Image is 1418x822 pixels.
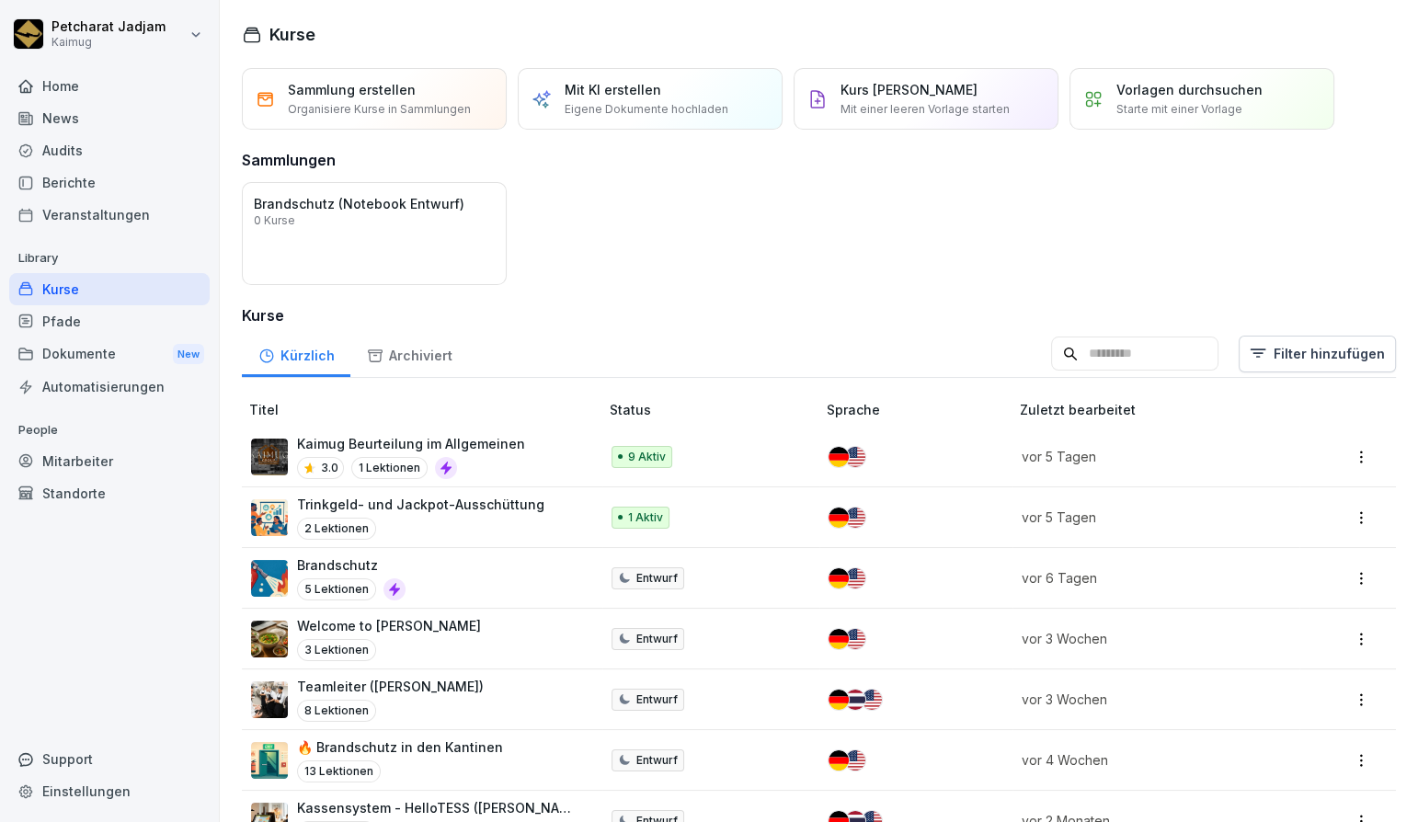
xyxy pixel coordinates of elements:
p: 2 Lektionen [297,518,376,540]
p: Trinkgeld- und Jackpot-Ausschüttung [297,495,544,514]
img: de.svg [829,568,849,588]
img: us.svg [845,750,865,771]
p: vor 3 Wochen [1022,629,1277,648]
img: us.svg [845,508,865,528]
a: Home [9,70,210,102]
p: Organisiere Kurse in Sammlungen [288,101,471,118]
p: vor 5 Tagen [1022,508,1277,527]
a: Kurse [9,273,210,305]
p: People [9,416,210,445]
p: Library [9,244,210,273]
h3: Kurse [242,304,1396,326]
p: 🔥 Brandschutz in den Kantinen [297,737,503,757]
img: us.svg [845,629,865,649]
img: pytyph5pk76tu4q1kwztnixg.png [251,681,288,718]
p: Entwurf [636,691,678,708]
button: Filter hinzufügen [1239,336,1396,372]
p: 5 Lektionen [297,578,376,600]
div: New [173,344,204,365]
img: de.svg [829,447,849,467]
p: Starte mit einer Vorlage [1116,101,1242,118]
img: us.svg [845,568,865,588]
p: vor 4 Wochen [1022,750,1277,770]
p: Kassensystem - HelloTESS ([PERSON_NAME]) [297,798,580,817]
img: nu7qc8ifpiqoep3oh7gb21uj.png [251,742,288,779]
p: Kaimug Beurteilung im Allgemeinen [297,434,525,453]
p: 1 Aktiv [628,509,663,526]
a: Berichte [9,166,210,199]
p: Status [610,400,819,419]
img: us.svg [862,690,882,710]
p: Zuletzt bearbeitet [1020,400,1299,419]
p: Titel [249,400,602,419]
p: Petcharat Jadjam [51,19,166,35]
h1: Kurse [269,22,315,47]
a: Archiviert [350,330,468,377]
p: 8 Lektionen [297,700,376,722]
div: Dokumente [9,337,210,371]
a: Audits [9,134,210,166]
img: th.svg [845,690,865,710]
p: 3.0 [321,460,338,476]
a: Kürzlich [242,330,350,377]
a: Veranstaltungen [9,199,210,231]
a: News [9,102,210,134]
img: kcbrm6dpgkna49ar91ez3gqo.png [251,621,288,657]
a: Standorte [9,477,210,509]
p: Brandschutz (Notebook Entwurf) [254,194,495,213]
a: Mitarbeiter [9,445,210,477]
img: xwbqhqr6wm48ihrmnx4a5gd7.png [251,499,288,536]
h3: Sammlungen [242,149,336,171]
p: Vorlagen durchsuchen [1116,80,1263,99]
img: de.svg [829,629,849,649]
p: Mit einer leeren Vorlage starten [841,101,1010,118]
p: Entwurf [636,570,678,587]
p: 1 Lektionen [351,457,428,479]
p: Entwurf [636,752,678,769]
p: Eigene Dokumente hochladen [565,101,728,118]
p: Brandschutz [297,555,406,575]
p: Entwurf [636,631,678,647]
img: de.svg [829,750,849,771]
p: Teamleiter ([PERSON_NAME]) [297,677,484,696]
p: 0 Kurse [254,215,295,226]
p: vor 6 Tagen [1022,568,1277,588]
p: vor 5 Tagen [1022,447,1277,466]
a: Pfade [9,305,210,337]
img: us.svg [845,447,865,467]
p: Kaimug [51,36,166,49]
p: 3 Lektionen [297,639,376,661]
a: Einstellungen [9,775,210,807]
img: vu7fopty42ny43mjush7cma0.png [251,439,288,475]
a: Brandschutz (Notebook Entwurf)0 Kurse [242,182,507,285]
p: Mit KI erstellen [565,80,661,99]
a: DokumenteNew [9,337,210,371]
p: 13 Lektionen [297,760,381,782]
a: Automatisierungen [9,371,210,403]
img: de.svg [829,508,849,528]
img: b0iy7e1gfawqjs4nezxuanzk.png [251,560,288,597]
p: Welcome to [PERSON_NAME] [297,616,481,635]
img: de.svg [829,690,849,710]
p: vor 3 Wochen [1022,690,1277,709]
p: Sprache [827,400,1012,419]
p: Sammlung erstellen [288,80,416,99]
div: Support [9,743,210,775]
p: Kurs [PERSON_NAME] [841,80,978,99]
p: 9 Aktiv [628,449,666,465]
